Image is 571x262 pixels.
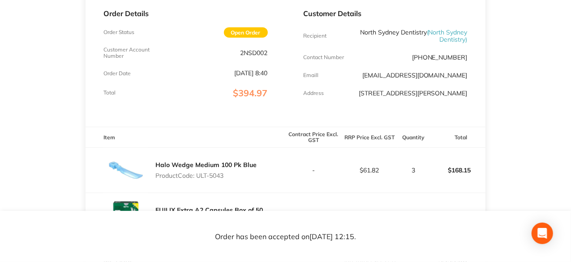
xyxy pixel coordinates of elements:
[103,29,134,35] p: Order Status
[397,127,429,148] th: Quantity
[286,167,341,174] p: -
[430,205,485,226] p: $190.91
[304,9,468,17] p: Customer Details
[358,29,468,43] p: North Sydney Dentistry
[430,159,485,181] p: $168.15
[427,28,468,43] span: ( North Sydney Dentistry )
[155,206,263,214] a: FUJI IX Extra A2 Capsules Box of 50
[304,54,344,60] p: Contact Number
[304,33,327,39] p: Recipient
[341,127,397,148] th: RRP Price Excl. GST
[215,232,356,241] p: Order has been accepted on [DATE] 12:15 .
[398,167,429,174] p: 3
[235,69,268,77] p: [DATE] 8:40
[86,127,285,148] th: Item
[304,72,319,78] p: Emaill
[359,90,468,97] p: [STREET_ADDRESS][PERSON_NAME]
[103,70,131,77] p: Order Date
[233,87,268,99] span: $394.97
[362,71,468,79] a: [EMAIL_ADDRESS][DOMAIN_NAME]
[304,90,324,96] p: Address
[103,90,116,96] p: Total
[103,193,148,238] img: NGNkdTIzaQ
[155,161,257,169] a: Halo Wedge Medium 100 Pk Blue
[342,167,397,174] p: $61.82
[532,223,553,244] div: Open Intercom Messenger
[155,172,257,179] p: Product Code: ULT-5043
[286,127,342,148] th: Contract Price Excl. GST
[103,148,148,193] img: Z2tzbzRtcA
[240,49,268,56] p: 2NSD002
[103,47,158,59] p: Customer Account Number
[224,27,268,38] span: Open Order
[429,127,485,148] th: Total
[103,9,267,17] p: Order Details
[412,54,468,61] p: [PHONE_NUMBER]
